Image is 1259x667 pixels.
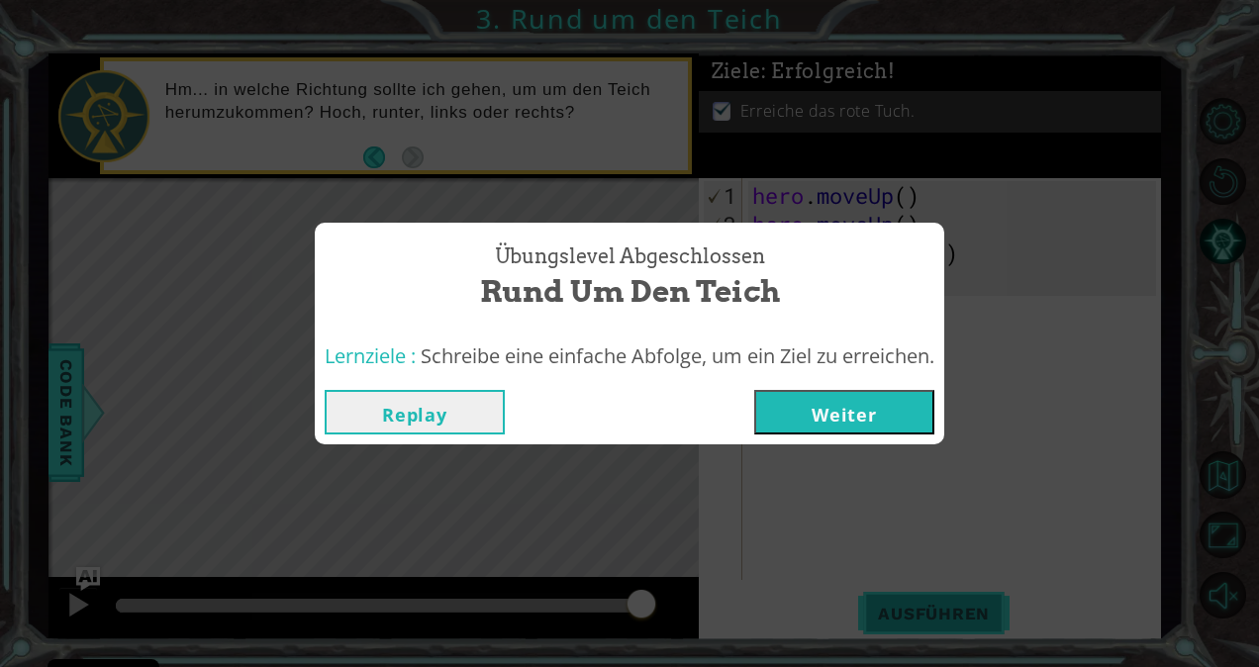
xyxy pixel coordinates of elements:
span: Schreibe eine einfache Abfolge, um ein Ziel zu erreichen. [421,342,934,369]
button: Replay [325,390,505,434]
span: Lernziele : [325,342,416,369]
span: Rund um den Teich [480,270,780,313]
button: Weiter [754,390,934,434]
span: Übungslevel Abgeschlossen [495,242,765,271]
